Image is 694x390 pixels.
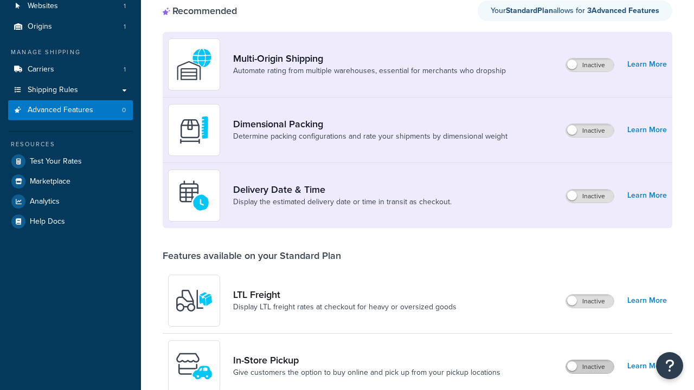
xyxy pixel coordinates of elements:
span: Test Your Rates [30,157,82,166]
a: Dimensional Packing [233,118,507,130]
div: Resources [8,140,133,149]
a: Marketplace [8,172,133,191]
a: Origins1 [8,17,133,37]
button: Open Resource Center [656,352,683,379]
a: Help Docs [8,212,133,231]
img: wfgcfpwTIucLEAAAAASUVORK5CYII= [175,347,213,385]
span: Origins [28,22,52,31]
a: Advanced Features0 [8,100,133,120]
a: Multi-Origin Shipping [233,53,506,64]
label: Inactive [566,58,614,71]
a: Shipping Rules [8,80,133,100]
a: Learn More [627,293,667,308]
div: Features available on your Standard Plan [163,250,341,262]
a: Test Your Rates [8,152,133,171]
span: 0 [122,106,126,115]
span: 1 [124,65,126,74]
label: Inactive [566,190,614,203]
a: Carriers1 [8,60,133,80]
span: Help Docs [30,217,65,226]
span: 1 [124,22,126,31]
li: Advanced Features [8,100,133,120]
img: y79ZsPf0fXUFUhFXDzUgf+ktZg5F2+ohG75+v3d2s1D9TjoU8PiyCIluIjV41seZevKCRuEjTPPOKHJsQcmKCXGdfprl3L4q7... [175,282,213,320]
a: Learn More [627,359,667,374]
a: Display the estimated delivery date or time in transit as checkout. [233,197,452,207]
strong: 3 Advanced Feature s [587,5,659,16]
a: Learn More [627,188,667,203]
span: Carriers [28,65,54,74]
span: Marketplace [30,177,70,186]
a: Learn More [627,57,667,72]
label: Inactive [566,124,614,137]
a: Learn More [627,122,667,138]
strong: Standard Plan [506,5,553,16]
img: WatD5o0RtDAAAAAElFTkSuQmCC [175,45,213,83]
a: LTL Freight [233,289,457,301]
span: Advanced Features [28,106,93,115]
a: In-Store Pickup [233,354,500,366]
img: gfkeb5ejjkALwAAAABJRU5ErkJggg== [175,177,213,214]
div: Manage Shipping [8,48,133,57]
label: Inactive [566,295,614,308]
li: Origins [8,17,133,37]
img: DTVBYsAAAAAASUVORK5CYII= [175,111,213,149]
a: Analytics [8,192,133,211]
a: Determine packing configurations and rate your shipments by dimensional weight [233,131,507,142]
li: Carriers [8,60,133,80]
a: Give customers the option to buy online and pick up from your pickup locations [233,367,500,378]
span: Shipping Rules [28,86,78,95]
span: Analytics [30,197,60,206]
span: Websites [28,2,58,11]
span: 1 [124,2,126,11]
span: Your allows for [491,5,587,16]
a: Automate rating from multiple warehouses, essential for merchants who dropship [233,66,506,76]
a: Delivery Date & Time [233,184,452,196]
label: Inactive [566,360,614,373]
div: Recommended [163,5,237,17]
a: Display LTL freight rates at checkout for heavy or oversized goods [233,302,457,313]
